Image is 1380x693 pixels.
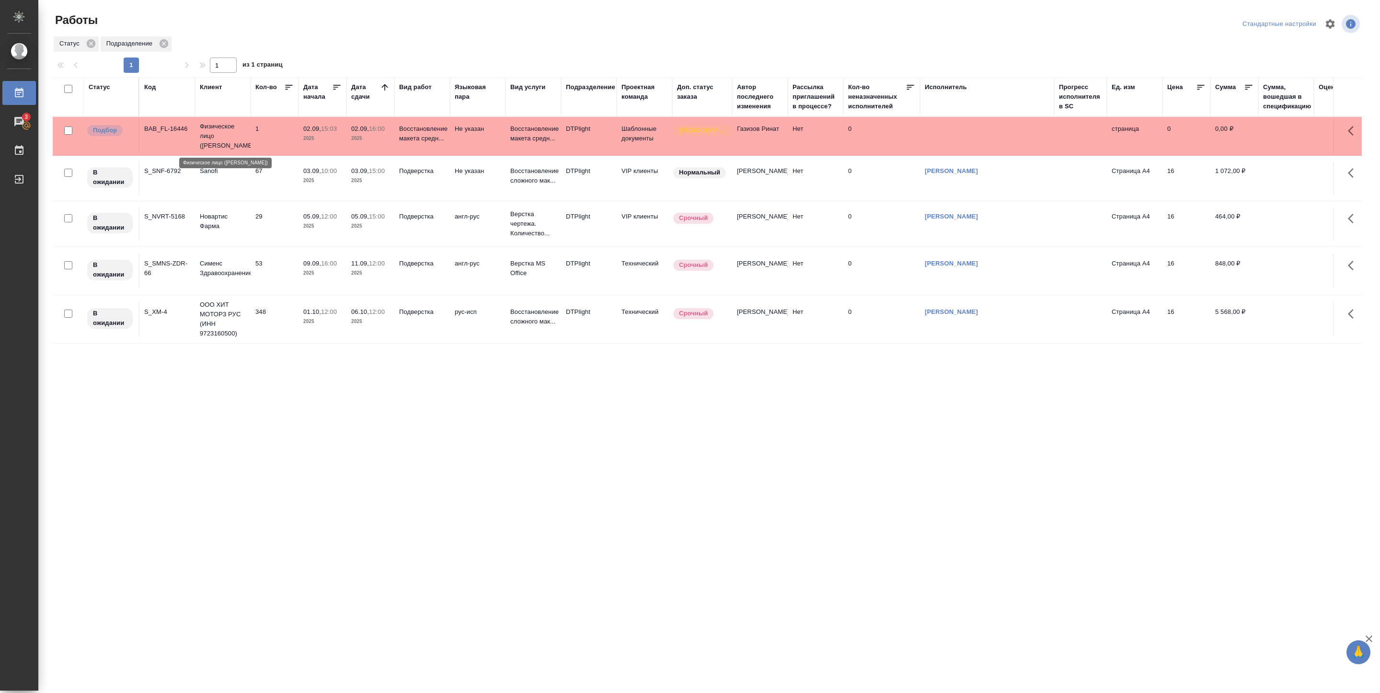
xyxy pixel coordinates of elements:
[86,166,134,189] div: Исполнитель назначен, приступать к работе пока рано
[303,125,321,132] p: 02.09,
[351,167,369,174] p: 03.09,
[843,162,920,195] td: 0
[399,212,445,221] p: Подверстка
[510,82,546,92] div: Вид услуги
[1162,254,1210,288] td: 16
[1342,119,1365,142] button: Здесь прячутся важные кнопки
[679,168,720,177] p: Нормальный
[450,302,506,336] td: рус-исп
[450,119,506,153] td: Не указан
[1162,207,1210,241] td: 16
[1107,254,1162,288] td: Страница А4
[351,308,369,315] p: 06.10,
[86,212,134,234] div: Исполнитель назначен, приступать к работе пока рано
[843,254,920,288] td: 0
[510,259,556,278] p: Верстка MS Office
[1240,17,1319,32] div: split button
[369,125,385,132] p: 16:00
[351,82,380,102] div: Дата сдачи
[1342,15,1362,33] span: Посмотреть информацию
[1162,119,1210,153] td: 0
[321,213,337,220] p: 12:00
[925,213,978,220] a: [PERSON_NAME]
[303,221,342,231] p: 2025
[101,36,172,52] div: Подразделение
[303,176,342,185] p: 2025
[1346,640,1370,664] button: 🙏
[617,302,672,336] td: Технический
[1107,207,1162,241] td: Страница А4
[617,254,672,288] td: Технический
[351,125,369,132] p: 02.09,
[255,82,277,92] div: Кол-во
[369,167,385,174] p: 15:00
[561,302,617,336] td: DTPlight
[843,119,920,153] td: 0
[679,126,727,135] p: [DEMOGRAPHIC_DATA]
[1210,119,1258,153] td: 0,00 ₽
[510,124,556,143] p: Восстановление макета средн...
[510,166,556,185] p: Восстановление сложного мак...
[677,82,727,102] div: Доп. статус заказа
[2,110,36,134] a: 3
[93,168,127,187] p: В ожидании
[617,119,672,153] td: Шаблонные документы
[200,122,246,150] p: Физическое лицо ([PERSON_NAME])
[251,207,299,241] td: 29
[399,307,445,317] p: Подверстка
[144,82,156,92] div: Код
[351,268,390,278] p: 2025
[1210,254,1258,288] td: 848,00 ₽
[144,124,190,134] div: BAB_FL-16446
[200,300,246,338] p: ООО ХИТ МОТОРЗ РУС (ИНН 9723160500)
[510,307,556,326] p: Восстановление сложного мак...
[1342,254,1365,277] button: Здесь прячутся важные кнопки
[925,260,978,267] a: [PERSON_NAME]
[93,260,127,279] p: В ожидании
[200,212,246,231] p: Новартис Фарма
[732,302,788,336] td: [PERSON_NAME]
[303,82,332,102] div: Дата начала
[561,207,617,241] td: DTPlight
[793,82,839,111] div: Рассылка приглашений в процессе?
[1112,82,1135,92] div: Ед. изм
[399,166,445,176] p: Подверстка
[1167,82,1183,92] div: Цена
[561,119,617,153] td: DTPlight
[1162,302,1210,336] td: 16
[93,213,127,232] p: В ожидании
[450,207,506,241] td: англ-рус
[561,162,617,195] td: DTPlight
[1107,119,1162,153] td: страница
[93,126,117,135] p: Подбор
[925,167,978,174] a: [PERSON_NAME]
[848,82,906,111] div: Кол-во неназначенных исполнителей
[788,119,843,153] td: Нет
[251,119,299,153] td: 1
[144,259,190,278] div: S_SMNS-ZDR-66
[351,134,390,143] p: 2025
[679,309,708,318] p: Срочный
[1215,82,1236,92] div: Сумма
[1210,162,1258,195] td: 1 072,00 ₽
[19,112,34,122] span: 3
[251,162,299,195] td: 67
[351,176,390,185] p: 2025
[1162,162,1210,195] td: 16
[1107,162,1162,195] td: Страница А4
[93,309,127,328] p: В ожидании
[925,308,978,315] a: [PERSON_NAME]
[450,162,506,195] td: Не указан
[369,260,385,267] p: 12:00
[679,260,708,270] p: Срочный
[89,82,110,92] div: Статус
[843,302,920,336] td: 0
[200,82,222,92] div: Клиент
[566,82,615,92] div: Подразделение
[843,207,920,241] td: 0
[732,207,788,241] td: [PERSON_NAME]
[679,213,708,223] p: Срочный
[351,260,369,267] p: 11.09,
[86,307,134,330] div: Исполнитель назначен, приступать к работе пока рано
[1210,302,1258,336] td: 5 568,00 ₽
